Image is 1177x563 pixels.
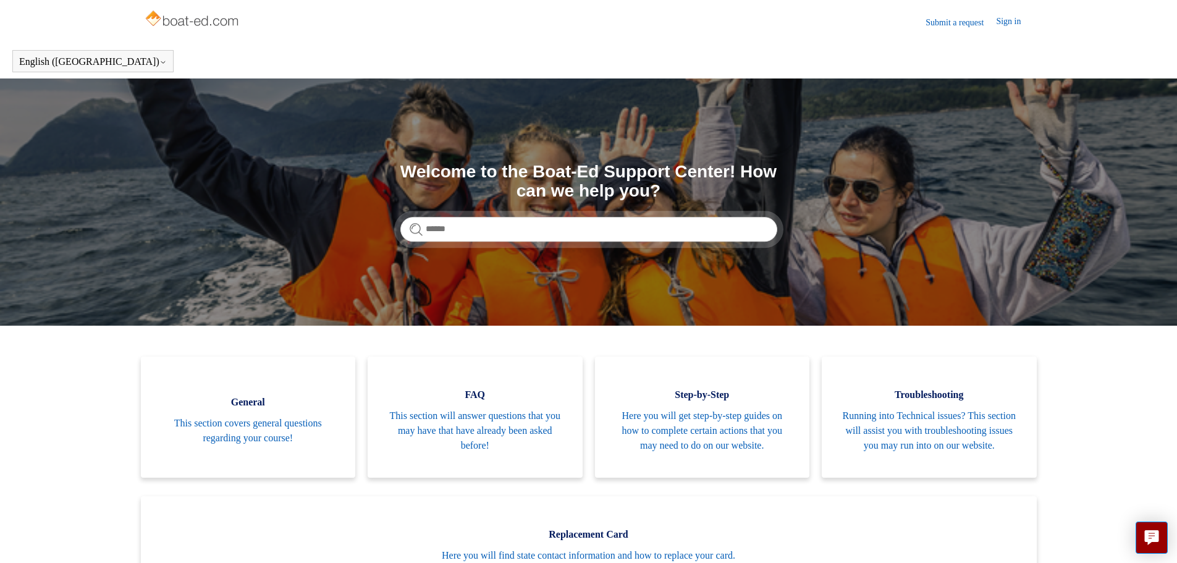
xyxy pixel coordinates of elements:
[1136,522,1168,554] button: Live chat
[614,408,791,453] span: Here you will get step-by-step guides on how to complete certain actions that you may need to do ...
[159,416,337,446] span: This section covers general questions regarding your course!
[996,15,1033,30] a: Sign in
[926,16,996,29] a: Submit a request
[368,357,583,478] a: FAQ This section will answer questions that you may have that have already been asked before!
[159,548,1018,563] span: Here you will find state contact information and how to replace your card.
[400,163,777,201] h1: Welcome to the Boat-Ed Support Center! How can we help you?
[595,357,810,478] a: Step-by-Step Here you will get step-by-step guides on how to complete certain actions that you ma...
[614,387,791,402] span: Step-by-Step
[19,56,167,67] button: English ([GEOGRAPHIC_DATA])
[840,408,1018,453] span: Running into Technical issues? This section will assist you with troubleshooting issues you may r...
[386,387,564,402] span: FAQ
[822,357,1037,478] a: Troubleshooting Running into Technical issues? This section will assist you with troubleshooting ...
[159,527,1018,542] span: Replacement Card
[159,395,337,410] span: General
[141,357,356,478] a: General This section covers general questions regarding your course!
[144,7,242,32] img: Boat-Ed Help Center home page
[400,217,777,242] input: Search
[840,387,1018,402] span: Troubleshooting
[386,408,564,453] span: This section will answer questions that you may have that have already been asked before!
